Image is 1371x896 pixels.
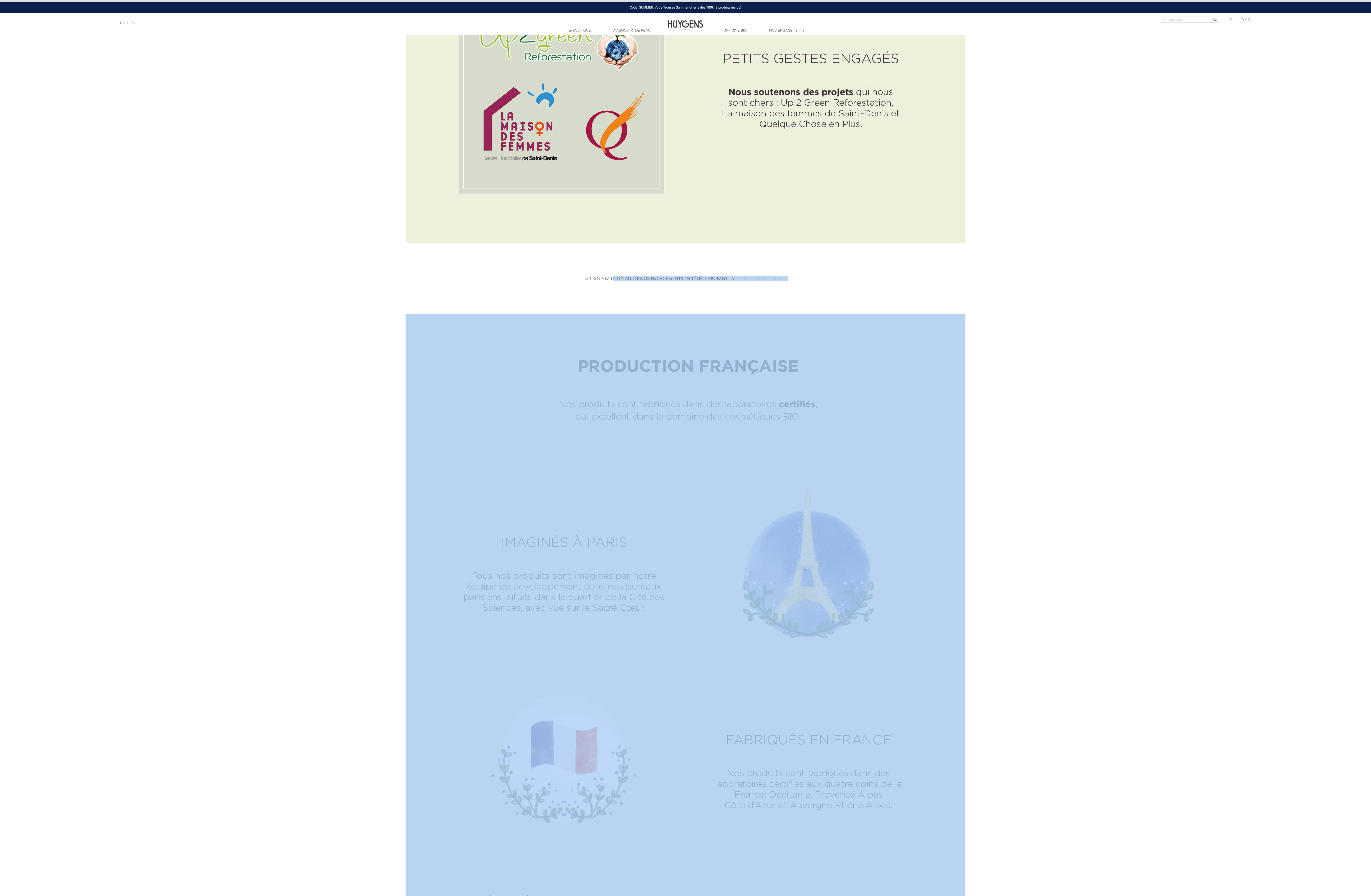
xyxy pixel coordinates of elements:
[763,28,810,33] a: Nos engagements
[556,28,603,33] a: E-Boutique
[668,13,703,31] img: Huygens
[1213,16,1218,21] i: 
[1160,17,1220,23] input: Rechercher
[131,21,135,25] a: EN
[118,20,568,26] div: |
[608,28,655,33] a: Diagnostic de peau
[711,28,759,33] a: Officine Bio
[345,277,1027,281] h5: Retrouvez le détail de nos engagements en téléchargeant la
[734,276,787,281] a: Charte [PERSON_NAME]
[1245,18,1250,21] span: (0)
[120,21,125,26] a: FR
[1211,15,1220,22] button: 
